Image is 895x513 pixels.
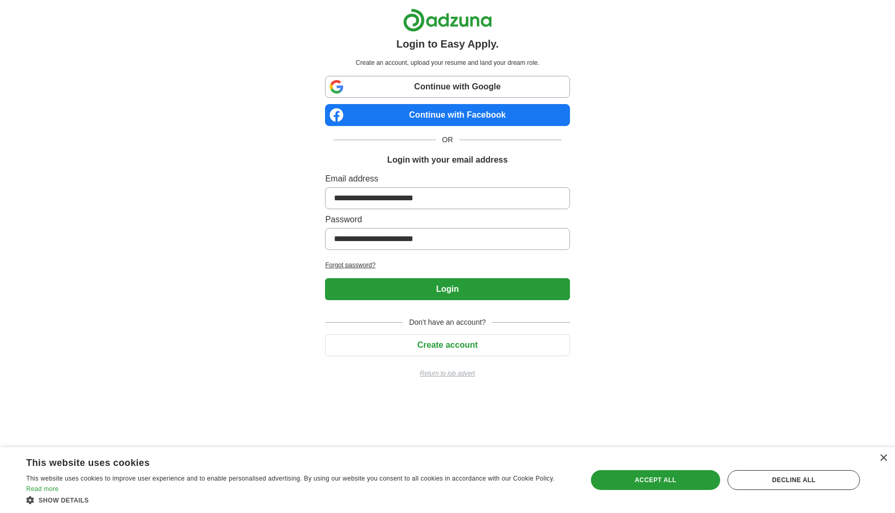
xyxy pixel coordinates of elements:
a: Read more, opens a new window [26,485,59,493]
p: Create an account, upload your resume and land your dream role. [327,58,567,67]
div: Decline all [728,470,860,490]
h1: Login with your email address [387,154,508,166]
h1: Login to Easy Apply. [396,36,499,52]
div: Close [879,454,887,462]
span: Don't have an account? [403,317,493,328]
span: OR [436,134,460,145]
span: Show details [39,497,89,504]
a: Continue with Facebook [325,104,569,126]
a: Continue with Google [325,76,569,98]
label: Password [325,213,569,226]
a: Return to job advert [325,369,569,378]
span: This website uses cookies to improve user experience and to enable personalised advertising. By u... [26,475,555,482]
div: This website uses cookies [26,453,544,469]
img: Adzuna logo [403,8,492,32]
a: Forgot password? [325,260,569,270]
div: Show details [26,495,570,505]
button: Login [325,278,569,300]
label: Email address [325,173,569,185]
div: Accept all [591,470,720,490]
button: Create account [325,334,569,356]
a: Create account [325,340,569,349]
